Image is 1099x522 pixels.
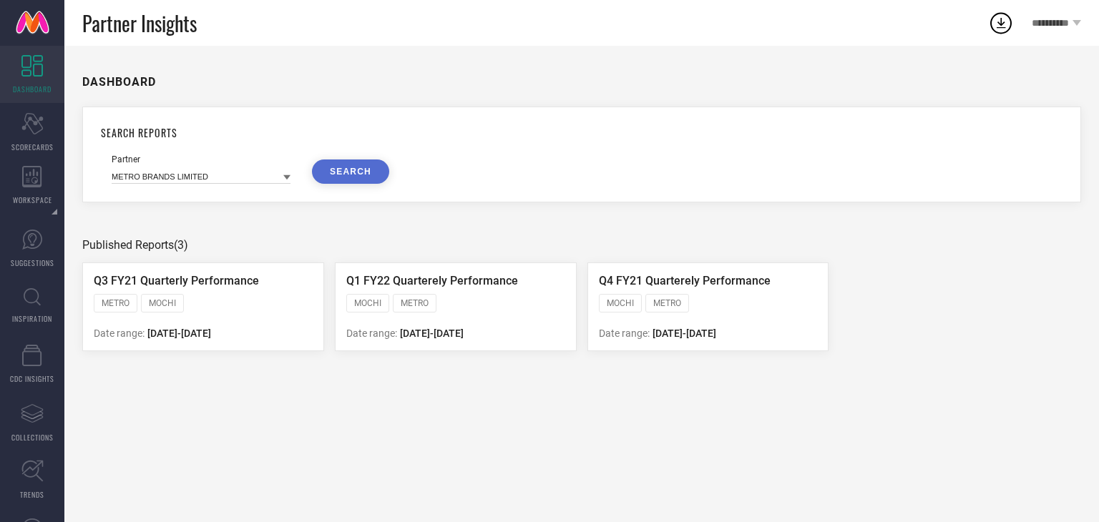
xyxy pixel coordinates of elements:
[599,274,771,287] span: Q4 FY21 Quarterely Performance
[11,142,54,152] span: SCORECARDS
[20,489,44,500] span: TRENDS
[11,432,54,443] span: COLLECTIONS
[653,328,716,339] span: [DATE] - [DATE]
[400,328,464,339] span: [DATE] - [DATE]
[94,328,145,339] span: Date range:
[13,194,52,205] span: WORKSPACE
[82,75,156,89] h1: DASHBOARD
[101,125,1063,140] h1: SEARCH REPORTS
[346,274,518,287] span: Q1 FY22 Quarterely Performance
[102,298,130,308] span: METRO
[10,373,54,384] span: CDC INSIGHTS
[82,238,1081,252] div: Published Reports (3)
[12,313,52,324] span: INSPIRATION
[312,159,389,184] button: SEARCH
[653,298,681,308] span: METRO
[607,298,634,308] span: MOCHI
[147,328,211,339] span: [DATE] - [DATE]
[149,298,176,308] span: MOCHI
[11,257,54,268] span: SUGGESTIONS
[346,328,397,339] span: Date range:
[401,298,429,308] span: METRO
[112,154,290,164] div: Partner
[599,328,650,339] span: Date range:
[94,274,259,287] span: Q3 FY21 Quarterly Performance
[988,10,1014,36] div: Open download list
[13,84,52,94] span: DASHBOARD
[82,9,197,38] span: Partner Insights
[354,298,381,308] span: MOCHI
